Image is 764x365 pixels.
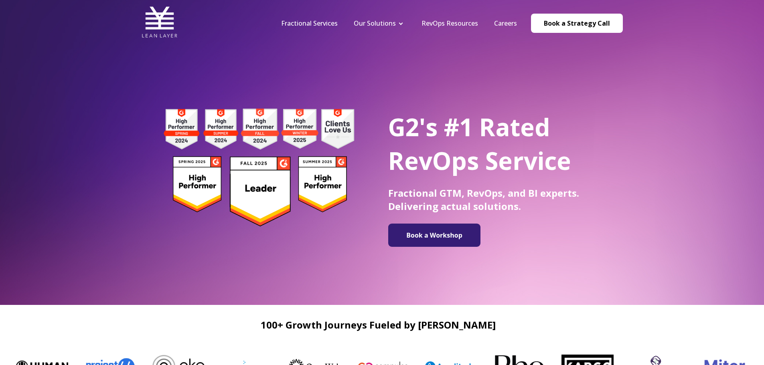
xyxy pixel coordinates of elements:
[273,19,525,28] div: Navigation Menu
[422,19,478,28] a: RevOps Resources
[150,106,368,229] img: g2 badges
[494,19,517,28] a: Careers
[8,319,748,330] h2: 100+ Growth Journeys Fueled by [PERSON_NAME]
[354,19,396,28] a: Our Solutions
[531,14,623,33] a: Book a Strategy Call
[392,227,476,244] img: Book a Workshop
[388,111,571,177] span: G2's #1 Rated RevOps Service
[281,19,338,28] a: Fractional Services
[142,4,178,40] img: Lean Layer Logo
[388,186,579,213] span: Fractional GTM, RevOps, and BI experts. Delivering actual solutions.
